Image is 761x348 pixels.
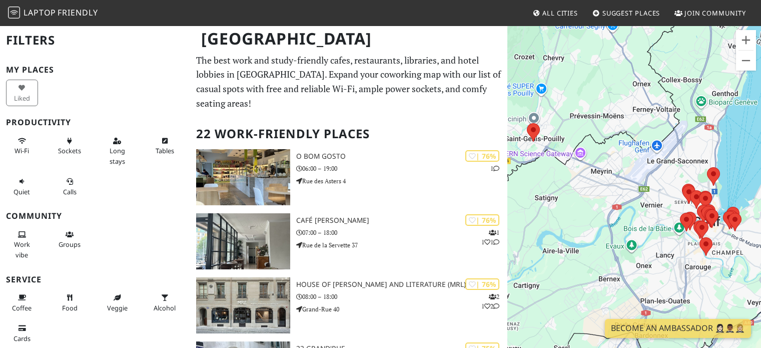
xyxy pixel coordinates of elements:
a: Café Bourdon | 76% 111 Café [PERSON_NAME] 07:00 – 18:00 Rue de la Servette 37 [190,213,507,269]
h2: Filters [6,25,184,56]
span: Group tables [59,240,81,249]
h3: House of [PERSON_NAME] and Literature (MRL) [296,280,508,289]
span: Quiet [14,187,30,196]
h3: Productivity [6,118,184,127]
span: Work-friendly tables [156,146,174,155]
div: | 76% [465,214,499,226]
h3: My Places [6,65,184,75]
span: Laptop [24,7,56,18]
button: Quiet [6,173,38,200]
h1: [GEOGRAPHIC_DATA] [193,25,505,53]
button: Tables [149,133,181,159]
button: Food [54,289,86,316]
span: Power sockets [58,146,81,155]
button: Alcohol [149,289,181,316]
img: House of Rousseau and Literature (MRL) [196,277,290,333]
button: Long stays [101,133,133,169]
img: LaptopFriendly [8,7,20,19]
span: Stable Wi-Fi [15,146,29,155]
span: All Cities [542,9,578,18]
button: Vergrößern [736,30,756,50]
span: People working [14,240,30,259]
p: 06:00 – 19:00 [296,164,508,173]
button: Sockets [54,133,86,159]
span: Long stays [110,146,125,165]
p: Rue de la Servette 37 [296,240,508,250]
p: Grand-Rue 40 [296,304,508,314]
button: Groups [54,226,86,253]
span: Coffee [12,303,32,312]
h3: Café [PERSON_NAME] [296,216,508,225]
span: Video/audio calls [63,187,77,196]
p: 2 1 2 [481,292,499,311]
span: Friendly [58,7,98,18]
div: | 76% [465,278,499,290]
a: All Cities [528,4,582,22]
h3: O Bom Gosto [296,152,508,161]
p: 1 [490,164,499,173]
p: 1 1 1 [481,228,499,247]
span: Alcohol [154,303,176,312]
p: 08:00 – 18:00 [296,292,508,301]
div: | 76% [465,150,499,162]
span: Join Community [684,9,746,18]
a: Become an Ambassador 🤵🏻‍♀️🤵🏾‍♂️🤵🏼‍♀️ [605,319,751,338]
button: Wi-Fi [6,133,38,159]
a: Join Community [670,4,750,22]
span: Credit cards [14,334,31,343]
a: Suggest Places [588,4,664,22]
p: 07:00 – 18:00 [296,228,508,237]
span: Food [62,303,78,312]
button: Verkleinern [736,51,756,71]
img: O Bom Gosto [196,149,290,205]
button: Work vibe [6,226,38,263]
p: Rue des Asters 4 [296,176,508,186]
span: Veggie [107,303,128,312]
a: LaptopFriendly LaptopFriendly [8,5,98,22]
img: Café Bourdon [196,213,290,269]
button: Veggie [101,289,133,316]
h3: Service [6,275,184,284]
a: O Bom Gosto | 76% 1 O Bom Gosto 06:00 – 19:00 Rue des Asters 4 [190,149,507,205]
h3: Community [6,211,184,221]
button: Cards [6,320,38,346]
p: The best work and study-friendly cafes, restaurants, libraries, and hotel lobbies in [GEOGRAPHIC_... [196,53,501,111]
h2: 22 Work-Friendly Places [196,119,501,149]
span: Suggest Places [602,9,660,18]
a: House of Rousseau and Literature (MRL) | 76% 212 House of [PERSON_NAME] and Literature (MRL) 08:0... [190,277,507,333]
button: Coffee [6,289,38,316]
button: Calls [54,173,86,200]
